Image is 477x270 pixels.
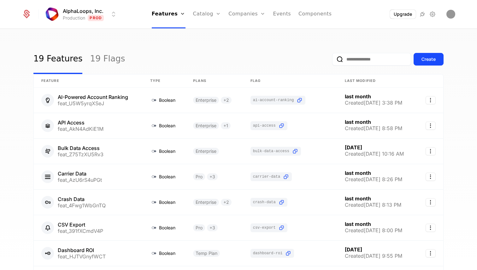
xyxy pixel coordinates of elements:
[426,198,436,206] button: Select action
[414,53,444,66] button: Create
[143,74,186,88] th: Type
[426,224,436,232] button: Select action
[44,7,60,22] img: AlphaLoops, Inc.
[429,10,436,18] a: Settings
[426,249,436,257] button: Select action
[63,15,85,21] div: Production
[426,173,436,181] button: Select action
[446,10,455,19] button: Open user button
[63,7,103,15] span: AlphaLoops, Inc.
[33,44,82,74] a: 19 Features
[88,15,104,21] span: Prod
[46,7,117,21] button: Select environment
[185,74,243,88] th: Plans
[337,74,416,88] th: Last Modified
[243,74,337,88] th: Flag
[446,10,455,19] img: Matt Fleming
[426,147,436,155] button: Select action
[419,10,426,18] a: Integrations
[421,56,436,62] div: Create
[90,44,125,74] a: 19 Flags
[426,96,436,104] button: Select action
[426,122,436,130] button: Select action
[390,10,416,19] button: Upgrade
[34,74,143,88] th: Feature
